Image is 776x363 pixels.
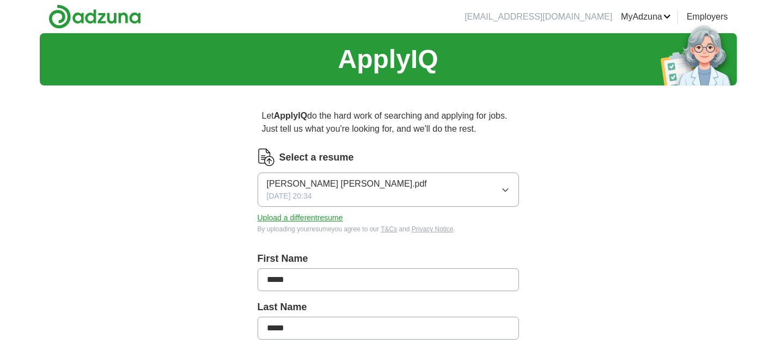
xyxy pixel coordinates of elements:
[687,10,728,23] a: Employers
[258,212,343,224] button: Upload a differentresume
[258,105,519,140] p: Let do the hard work of searching and applying for jobs. Just tell us what you're looking for, an...
[258,149,275,166] img: CV Icon
[338,40,438,79] h1: ApplyIQ
[465,10,612,23] li: [EMAIL_ADDRESS][DOMAIN_NAME]
[258,173,519,207] button: [PERSON_NAME] [PERSON_NAME].pdf[DATE] 20:34
[279,150,354,165] label: Select a resume
[258,224,519,234] div: By uploading your resume you agree to our and .
[267,190,312,202] span: [DATE] 20:34
[274,111,307,120] strong: ApplyIQ
[258,251,519,266] label: First Name
[258,300,519,315] label: Last Name
[621,10,671,23] a: MyAdzuna
[267,177,427,190] span: [PERSON_NAME] [PERSON_NAME].pdf
[412,225,454,233] a: Privacy Notice
[48,4,141,29] img: Adzuna logo
[381,225,397,233] a: T&Cs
